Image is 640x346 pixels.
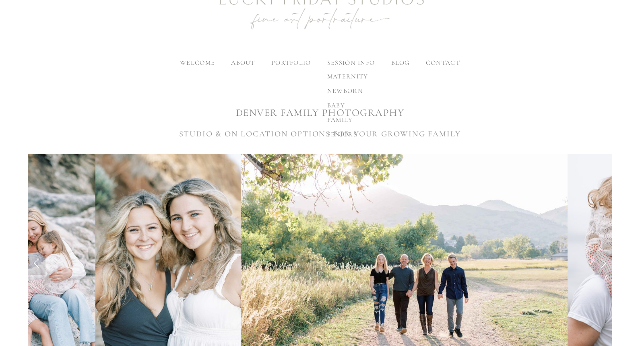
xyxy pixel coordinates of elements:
span: family [327,116,353,124]
label: session info [327,59,375,67]
a: family [321,113,375,127]
a: maternity [321,69,375,84]
a: Next Slide [595,251,612,275]
span: baby [327,101,345,109]
a: welcome [180,59,215,67]
label: portfolio [271,59,311,67]
span: newborn [327,87,363,95]
a: blog [391,59,410,67]
a: baby [321,98,375,113]
label: about [231,59,255,67]
a: Previous Slide [28,251,45,275]
span: seniors [327,130,357,138]
a: seniors [321,127,375,142]
h3: STUDIO & ON LOCATION OPTIONS FOR YOUR GROWING FAMILY [28,128,612,140]
a: contact [426,59,460,67]
h1: DENVER FAMILY PHOTOGRAPHY [28,106,612,120]
a: newborn [321,84,375,98]
span: maternity [327,72,368,80]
